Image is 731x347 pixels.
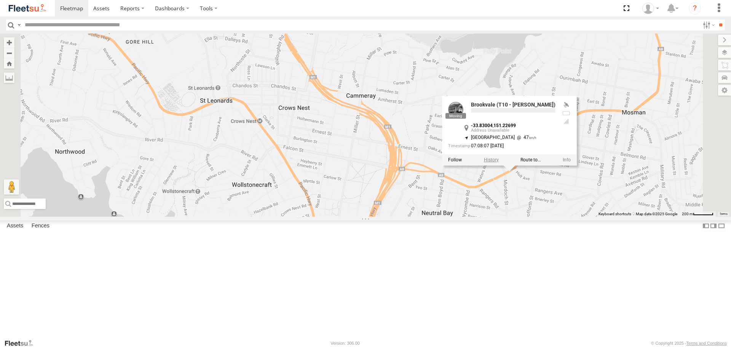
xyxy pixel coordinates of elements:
label: Hide Summary Table [718,221,725,232]
a: Visit our Website [4,339,39,347]
label: Route To Location [520,157,541,163]
label: Realtime tracking of Asset [448,157,462,163]
i: ? [689,2,701,14]
button: Zoom out [4,48,14,58]
div: Matt Mayall [640,3,662,14]
div: © Copyright 2025 - [651,341,727,345]
button: Map scale: 200 m per 50 pixels [680,211,716,217]
a: Terms (opens in new tab) [720,212,728,215]
label: Search Query [16,19,22,30]
label: Dock Summary Table to the Left [702,221,710,232]
div: No battery health information received from this device. [562,110,571,117]
label: Assets [3,221,27,232]
a: Terms and Conditions [686,341,727,345]
span: [GEOGRAPHIC_DATA] [471,135,515,140]
div: Last Event GSM Signal Strength [562,118,571,125]
img: fleetsu-logo-horizontal.svg [8,3,47,13]
label: Map Settings [718,85,731,96]
a: View Asset Details [563,157,571,163]
strong: 151.22699 [493,123,516,128]
label: Measure [4,72,14,83]
strong: -33.83004 [471,123,493,128]
div: Valid GPS Fix [562,102,571,108]
label: View Asset History [484,157,499,163]
a: Brookvale (T10 - [PERSON_NAME]) [471,102,555,108]
button: Zoom Home [4,58,14,69]
a: View Asset Details [448,102,463,117]
button: Drag Pegman onto the map to open Street View [4,179,19,195]
div: , [471,123,555,133]
span: Map data ©2025 Google [636,212,677,216]
label: Dock Summary Table to the Right [710,221,717,232]
div: Date/time of location update [448,144,555,150]
label: Search Filter Options [700,19,716,30]
span: 47 [515,135,536,140]
span: 200 m [682,212,693,216]
label: Fences [28,221,53,232]
button: Keyboard shortcuts [599,211,631,217]
button: Zoom in [4,37,14,48]
div: Version: 306.00 [331,341,360,345]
